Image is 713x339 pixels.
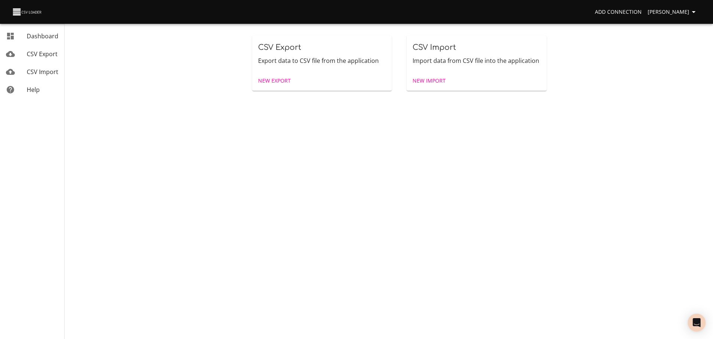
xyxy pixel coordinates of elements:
[592,5,645,19] a: Add Connection
[27,68,58,76] span: CSV Import
[413,56,541,65] p: Import data from CSV file into the application
[645,5,701,19] button: [PERSON_NAME]
[258,76,291,86] span: New Export
[27,86,40,94] span: Help
[255,74,294,88] a: New Export
[413,76,446,86] span: New Import
[410,74,449,88] a: New Import
[595,7,642,17] span: Add Connection
[27,32,58,40] span: Dashboard
[12,7,43,17] img: CSV Loader
[648,7,698,17] span: [PERSON_NAME]
[688,314,706,332] div: Open Intercom Messenger
[413,43,456,52] span: CSV Import
[258,56,386,65] p: Export data to CSV file from the application
[27,50,58,58] span: CSV Export
[258,43,301,52] span: CSV Export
